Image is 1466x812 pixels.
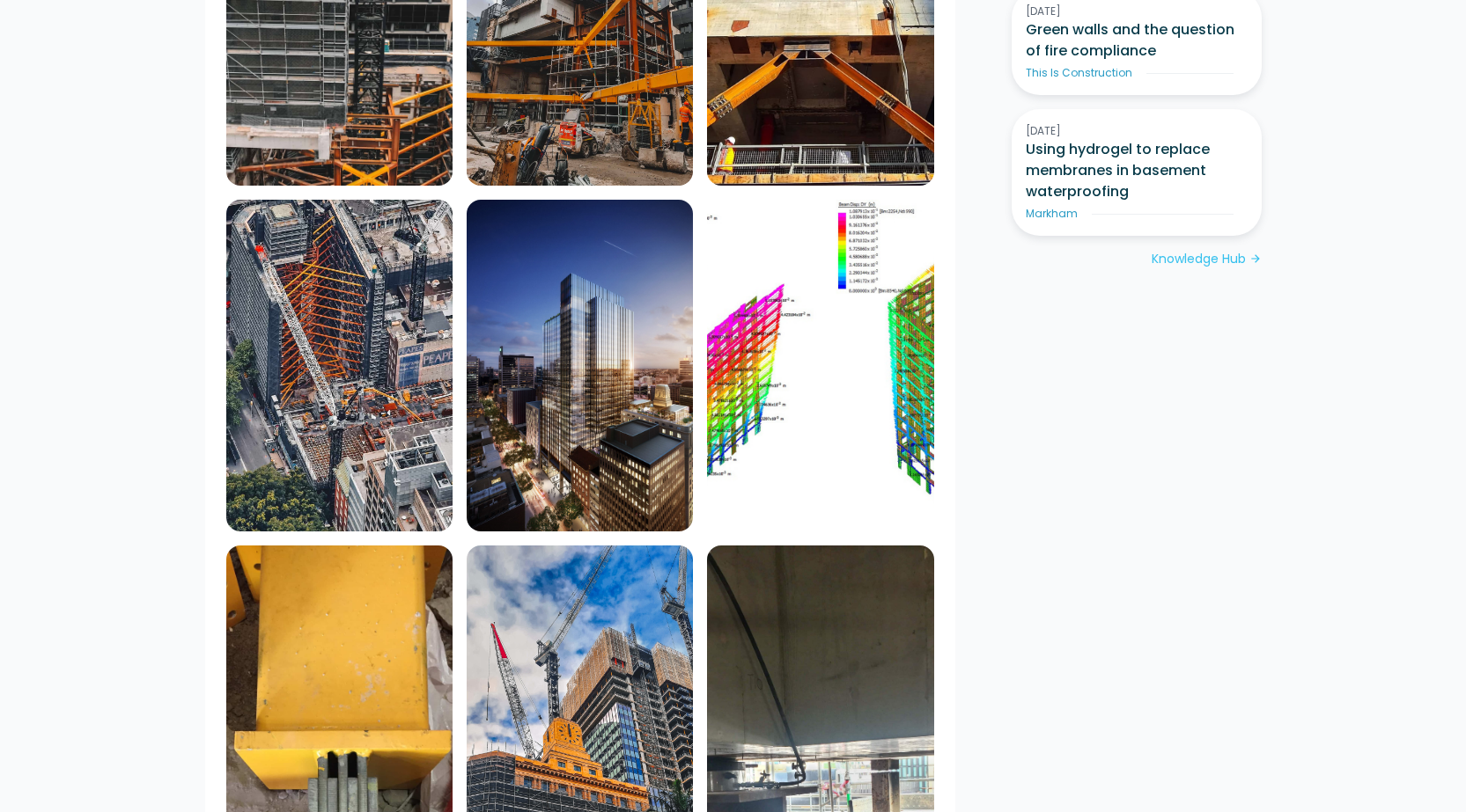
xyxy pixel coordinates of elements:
[1012,109,1262,236] a: [DATE]Using hydrogel to replace membranes in basement waterproofingMarkham
[1026,123,1248,139] div: [DATE]
[1026,19,1248,62] h3: Green walls and the question of fire compliance
[1152,250,1262,268] a: Knowledge Hubarrow_forward
[1026,4,1248,19] div: [DATE]
[1026,139,1248,202] h3: Using hydrogel to replace membranes in basement waterproofing
[1249,251,1262,268] div: arrow_forward
[1152,250,1246,268] div: Knowledge Hub
[1026,65,1132,81] div: This Is Construction
[1026,206,1078,222] div: Markham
